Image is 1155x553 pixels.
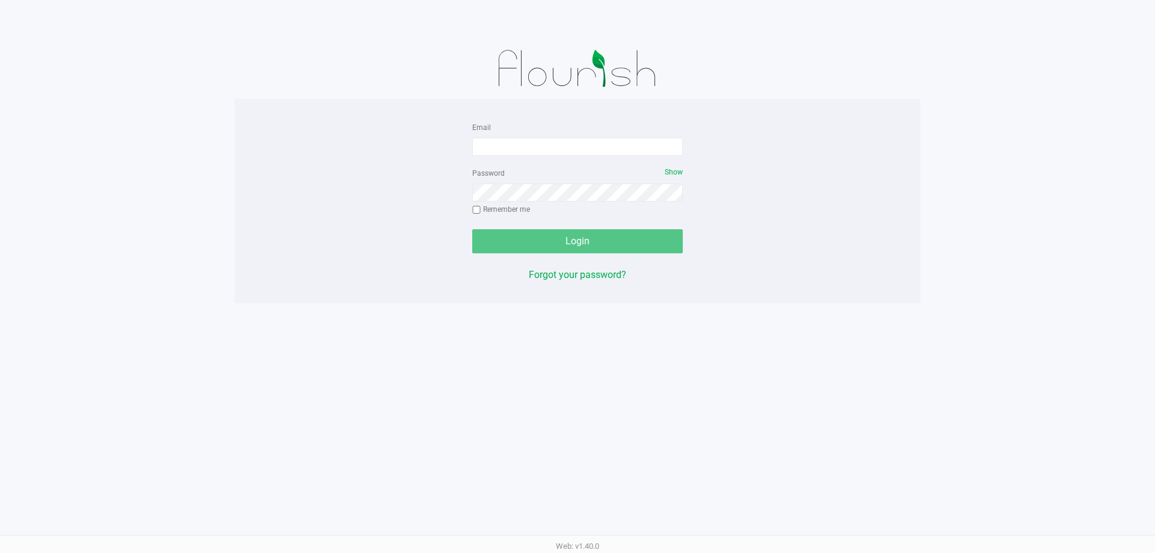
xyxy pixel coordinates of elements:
span: Web: v1.40.0 [556,542,599,551]
span: Show [665,168,683,176]
input: Remember me [472,206,481,214]
label: Password [472,168,505,179]
label: Email [472,122,491,133]
label: Remember me [472,204,530,215]
button: Forgot your password? [529,268,626,282]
